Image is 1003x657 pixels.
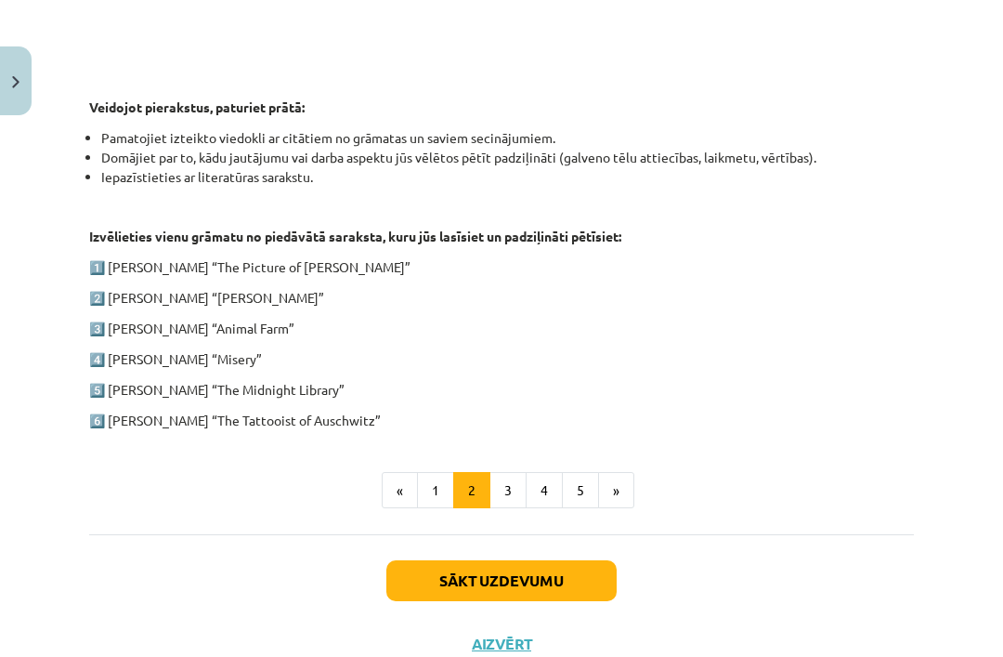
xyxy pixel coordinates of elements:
p: 5️⃣ [PERSON_NAME] “The Midnight Library” [89,380,914,400]
button: Sākt uzdevumu [386,560,617,601]
p: 4️⃣ [PERSON_NAME] “Misery” [89,349,914,369]
button: » [598,472,634,509]
li: Pamatojiet izteikto viedokli ar citātiem no grāmatas un saviem secinājumiem. [101,128,914,148]
li: Iepazīstieties ar literatūras sarakstu. [101,167,914,187]
button: 1 [417,472,454,509]
img: icon-close-lesson-0947bae3869378f0d4975bcd49f059093ad1ed9edebbc8119c70593378902aed.svg [12,76,20,88]
button: 2 [453,472,490,509]
p: 3️⃣ [PERSON_NAME] “Animal Farm” [89,319,914,338]
p: 1️⃣ [PERSON_NAME] “The Picture of [PERSON_NAME]” [89,257,914,277]
p: 6️⃣ [PERSON_NAME] “The Tattooist of Auschwitz” [89,411,914,430]
strong: Veidojot pierakstus, paturiet prātā: [89,99,305,115]
button: 5 [562,472,599,509]
button: Aizvērt [466,635,537,653]
nav: Page navigation example [89,472,914,509]
li: Domājiet par to, kādu jautājumu vai darba aspektu jūs vēlētos pētīt padziļināti (galveno tēlu att... [101,148,914,167]
button: 4 [526,472,563,509]
button: 3 [489,472,527,509]
strong: Izvēlieties vienu grāmatu no piedāvātā saraksta, kuru jūs lasīsiet un padziļināti pētīsiet: [89,228,621,244]
p: 2️⃣ [PERSON_NAME] “[PERSON_NAME]” [89,288,914,308]
button: « [382,472,418,509]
